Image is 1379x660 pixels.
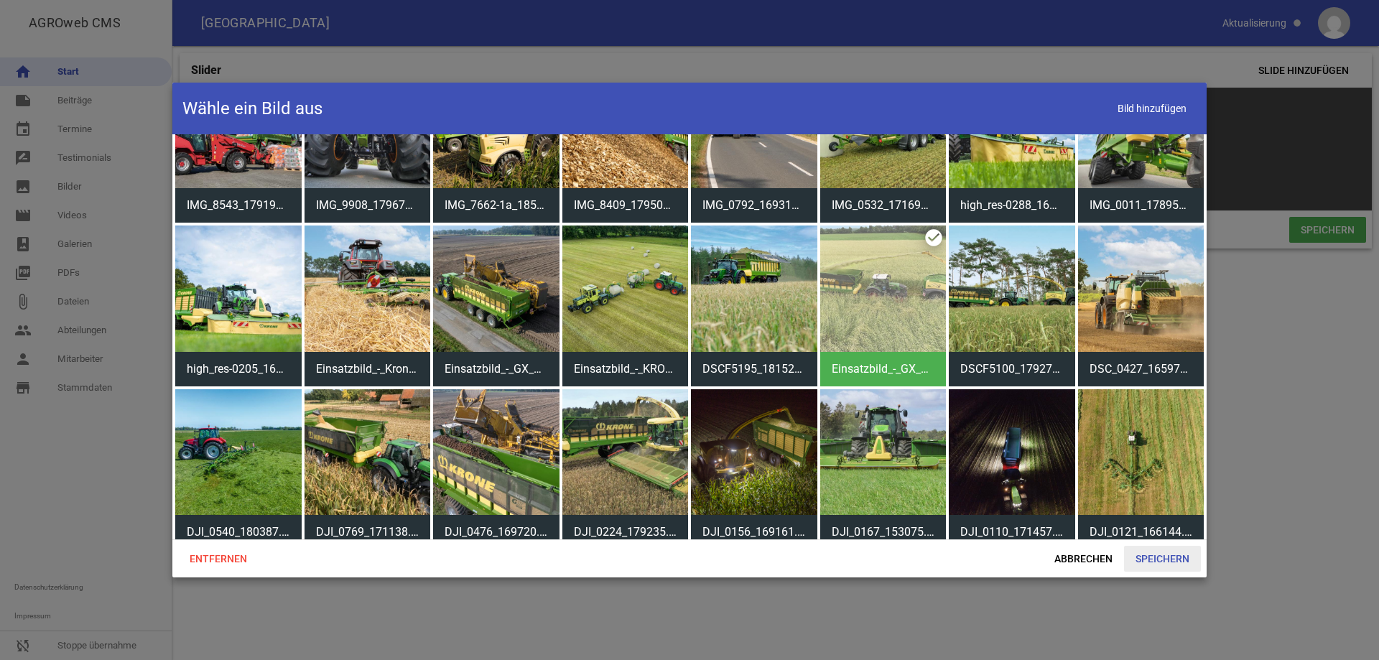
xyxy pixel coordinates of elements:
span: DJI_0540_180387.jpg [175,513,302,551]
span: Einsatzbild_-_GX_Kartoffelernte_169716.jpg [433,350,560,388]
span: DSCF5100_179272.jpg [949,350,1075,388]
span: Abbrechen [1043,546,1124,572]
span: DJI_0769_171138.jpg [305,513,431,551]
span: DSC_0427_165971.jpg [1078,350,1204,388]
span: Einsatzbild_-_Krone_Swadro_S_420_im_Stroh_181781.jpg [305,350,431,388]
span: Entfernen [178,546,259,572]
span: high_res-0288_168239.jpg [949,187,1075,224]
span: Einsatzbild_-_GX_GPS-Ernte_184745.jpg [820,350,947,388]
span: DJI_0156_169161.jpg [691,513,817,551]
span: Bild hinzufügen [1108,93,1197,123]
span: IMG_8409_179503.jpg [562,187,689,224]
span: DJI_0121_166144.jpg [1078,513,1204,551]
span: Speichern [1124,546,1201,572]
span: IMG_0792_169312.jpg [691,187,817,224]
span: DJI_0476_169720.jpg [433,513,560,551]
h4: Wähle ein Bild aus [182,97,322,120]
span: IMG_9908_179674.jpg [305,187,431,224]
span: DSCF5195_181528.jpg [691,350,817,388]
span: high_res-0205_168224.jpg [175,350,302,388]
span: IMG_0011_178951.jpg [1078,187,1204,224]
span: IMG_8543_179191.jpg [175,187,302,224]
span: IMG_7662-1a_18549.jpg [433,187,560,224]
span: IMG_0532_171690.jpg [820,187,947,224]
span: Einsatzbild_-_KRONE_EasyWrap_150_und_165_T_182080.jpg [562,350,689,388]
span: DJI_0167_153075.jpg [820,513,947,551]
span: DJI_0110_171457.jpg [949,513,1075,551]
span: DJI_0224_179235.jpg [562,513,689,551]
